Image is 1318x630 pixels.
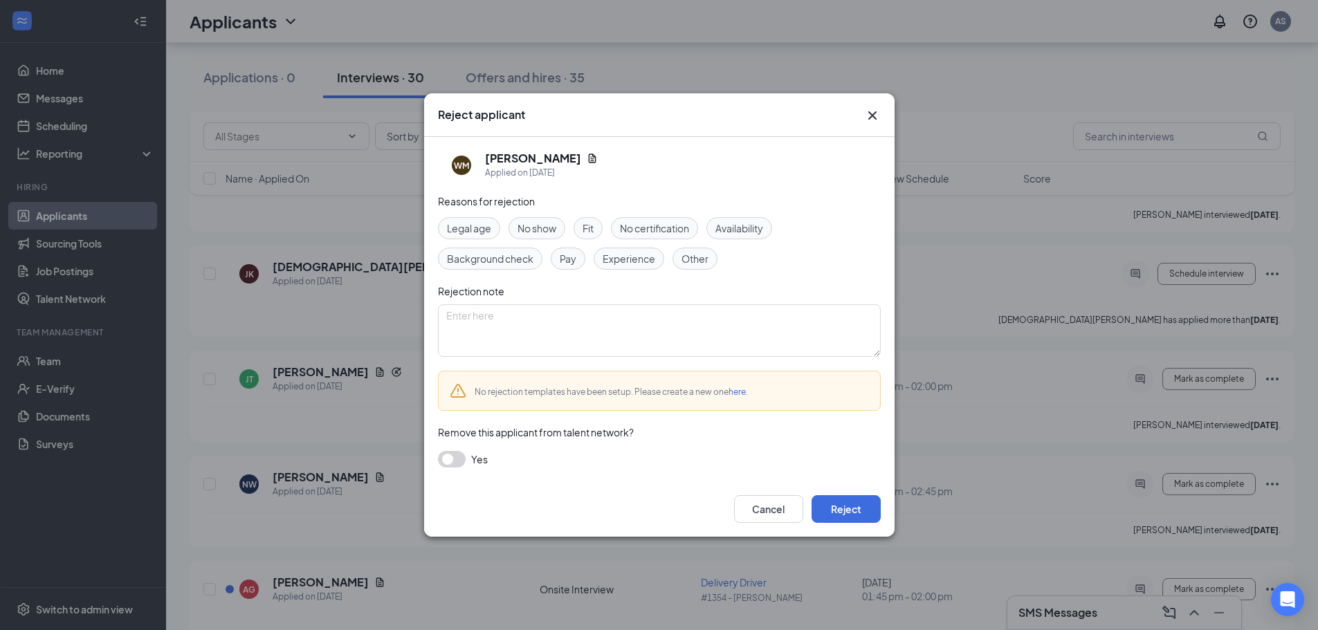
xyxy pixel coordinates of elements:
[734,495,803,523] button: Cancel
[1271,583,1304,616] div: Open Intercom Messenger
[560,251,576,266] span: Pay
[587,153,598,164] svg: Document
[864,107,881,124] svg: Cross
[681,251,708,266] span: Other
[485,166,598,180] div: Applied on [DATE]
[471,451,488,467] span: Yes
[620,221,689,236] span: No certification
[447,251,533,266] span: Background check
[485,151,581,166] h5: [PERSON_NAME]
[438,107,525,122] h3: Reject applicant
[450,382,466,399] svg: Warning
[454,160,469,172] div: WM
[729,387,746,397] a: here
[603,251,655,266] span: Experience
[864,107,881,124] button: Close
[812,495,881,523] button: Reject
[715,221,763,236] span: Availability
[518,221,556,236] span: No show
[583,221,594,236] span: Fit
[438,285,504,297] span: Rejection note
[475,387,748,397] span: No rejection templates have been setup. Please create a new one .
[447,221,491,236] span: Legal age
[438,195,535,207] span: Reasons for rejection
[438,426,634,438] span: Remove this applicant from talent network?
